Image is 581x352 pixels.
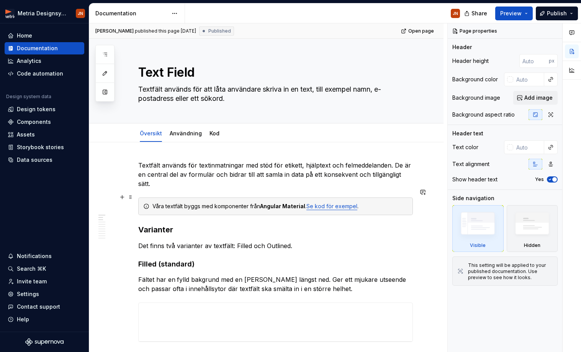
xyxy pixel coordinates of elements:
button: Metria DesignsystemJN [2,5,87,21]
div: Text color [452,143,478,151]
span: Open page [408,28,434,34]
div: published this page [DATE] [135,28,196,34]
a: Översikt [140,130,162,137]
button: Publish [536,7,578,20]
div: Design tokens [17,105,56,113]
div: Header [452,43,472,51]
a: Home [5,30,84,42]
a: Design tokens [5,103,84,115]
input: Auto [519,54,549,68]
textarea: Text Field [137,63,411,82]
div: Documentation [17,44,58,52]
button: Notifications [5,250,84,262]
div: JN [453,10,458,16]
div: Settings [17,290,39,298]
div: Våra textfält byggs med komponenter från . . [152,202,408,210]
a: Storybook stories [5,141,84,153]
span: Share [471,10,487,17]
div: Code automation [17,70,63,77]
img: fcc7d103-c4a6-47df-856c-21dae8b51a16.png [5,9,15,18]
div: Contact support [17,303,60,311]
svg: Supernova Logo [25,338,64,346]
div: Assets [17,131,35,138]
p: Textfält används för textinmatningar med stöd för etikett, hjälptext och felmeddelanden. De är en... [138,161,413,188]
div: Documentation [95,10,168,17]
div: Header height [452,57,489,65]
div: Header text [452,130,483,137]
span: Preview [500,10,522,17]
input: Auto [513,72,544,86]
div: Design system data [6,94,51,100]
a: Kod [209,130,219,137]
p: px [549,58,555,64]
div: Översikt [137,125,165,141]
button: Preview [495,7,533,20]
a: Code automation [5,67,84,80]
div: Storybook stories [17,143,64,151]
div: Användning [167,125,205,141]
div: Visible [452,205,504,252]
a: Analytics [5,55,84,67]
button: Help [5,313,84,326]
strong: Angular Material [260,203,305,209]
span: Publish [547,10,567,17]
a: Components [5,116,84,128]
a: Assets [5,128,84,141]
a: Settings [5,288,84,300]
div: JN [78,10,83,16]
div: Show header text [452,176,498,183]
div: Help [17,316,29,323]
div: Side navigation [452,194,494,202]
a: Se kod för exempel [306,203,357,209]
div: This setting will be applied to your published documentation. Use preview to see how it looks. [468,262,553,281]
label: Yes [535,176,544,183]
textarea: Textfält används för att låta användare skriva in en text, till exempel namn, e-postadress eller ... [137,83,411,105]
strong: Filled (standard) [138,260,195,268]
a: Open page [399,26,437,36]
div: Data sources [17,156,52,164]
button: Share [460,7,492,20]
div: Hidden [507,205,558,252]
div: Components [17,118,51,126]
span: Add image [524,94,553,102]
div: Visible [470,242,486,248]
div: Notifications [17,252,52,260]
button: Search ⌘K [5,263,84,275]
button: Add image [513,91,558,105]
a: Data sources [5,154,84,166]
div: Metria Designsystem [18,10,67,17]
h3: Varianter [138,224,413,235]
span: Published [208,28,231,34]
div: Kod [206,125,223,141]
div: Background aspect ratio [452,111,515,118]
div: Invite team [17,278,47,285]
a: Invite team [5,275,84,288]
div: Search ⌘K [17,265,46,273]
div: Background image [452,94,500,102]
span: [PERSON_NAME] [95,28,134,34]
input: Auto [513,140,544,154]
div: Hidden [524,242,540,248]
div: Home [17,32,32,39]
a: Användning [170,130,202,137]
p: Fältet har en fylld bakgrund med en [PERSON_NAME] längst ned. Ger ett mjukare utseende och passar... [138,275,413,293]
div: Text alignment [452,160,489,168]
p: Det finns två varianter av textfält: Filled och Outlined. [138,241,413,250]
div: Analytics [17,57,41,65]
a: Documentation [5,42,84,54]
button: Contact support [5,301,84,313]
div: Background color [452,76,498,83]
